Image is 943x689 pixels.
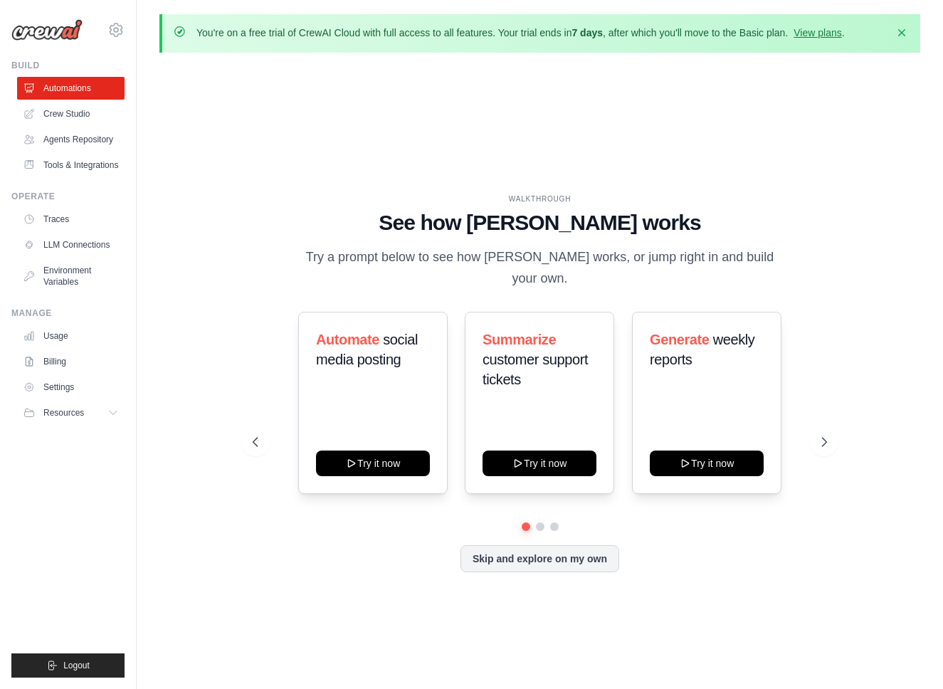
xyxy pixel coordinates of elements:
button: Resources [17,401,125,424]
span: Resources [43,407,84,419]
h1: See how [PERSON_NAME] works [253,210,827,236]
button: Skip and explore on my own [460,545,619,572]
a: Billing [17,350,125,373]
button: Logout [11,653,125,678]
a: Usage [17,325,125,347]
a: Traces [17,208,125,231]
button: Try it now [316,451,430,476]
div: WALKTHROUGH [253,194,827,204]
span: weekly reports [650,332,754,367]
p: Try a prompt below to see how [PERSON_NAME] works, or jump right in and build your own. [301,247,779,289]
a: LLM Connections [17,233,125,256]
span: social media posting [316,332,418,367]
span: Automate [316,332,379,347]
span: Summarize [483,332,556,347]
a: Automations [17,77,125,100]
p: You're on a free trial of CrewAI Cloud with full access to all features. Your trial ends in , aft... [196,26,845,40]
button: Try it now [650,451,764,476]
a: Crew Studio [17,102,125,125]
span: Logout [63,660,90,671]
a: Tools & Integrations [17,154,125,177]
img: Logo [11,19,83,41]
a: Agents Repository [17,128,125,151]
button: Try it now [483,451,596,476]
span: customer support tickets [483,352,588,387]
span: Generate [650,332,710,347]
a: Settings [17,376,125,399]
strong: 7 days [571,27,603,38]
div: Manage [11,307,125,319]
div: Build [11,60,125,71]
a: View plans [794,27,841,38]
div: Operate [11,191,125,202]
a: Environment Variables [17,259,125,293]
